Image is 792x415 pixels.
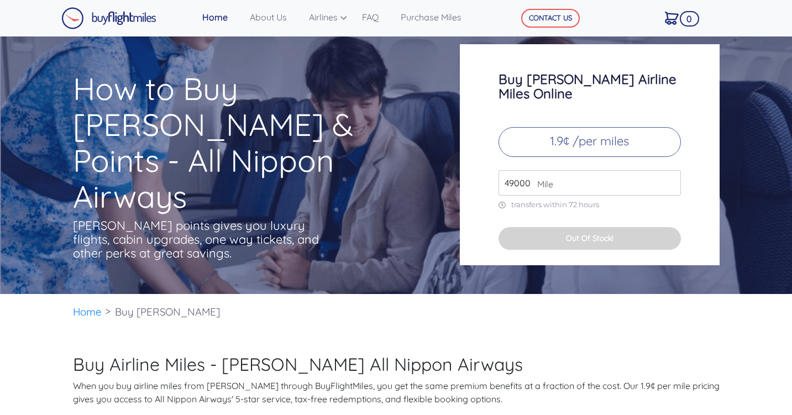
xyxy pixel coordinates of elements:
[396,6,479,28] a: Purchase Miles
[665,12,679,25] img: Cart
[245,6,305,28] a: About Us
[532,177,553,191] span: Mile
[73,71,417,214] h1: How to Buy [PERSON_NAME] & Points - All Nippon Airways
[499,200,681,209] p: transfers within 72 hours
[358,6,396,28] a: FAQ
[499,72,681,101] h3: Buy [PERSON_NAME] Airline Miles Online
[73,354,720,375] h2: Buy Airline Miles - [PERSON_NAME] All Nippon Airways
[61,4,156,32] a: Buy Flight Miles Logo
[73,305,102,318] a: Home
[73,379,720,406] p: When you buy airline miles from [PERSON_NAME] through BuyFlightMiles, you get the same premium be...
[521,9,580,28] button: CONTACT US
[73,219,322,260] p: [PERSON_NAME] points gives you luxury flights, cabin upgrades, one way tickets, and other perks a...
[305,6,358,28] a: Airlines
[660,6,694,29] a: 0
[109,294,225,330] li: Buy [PERSON_NAME]
[61,7,156,29] img: Buy Flight Miles Logo
[499,227,681,250] button: Out Of Stock!
[499,127,681,157] p: 1.9¢ /per miles
[680,11,700,27] span: 0
[198,6,245,28] a: Home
